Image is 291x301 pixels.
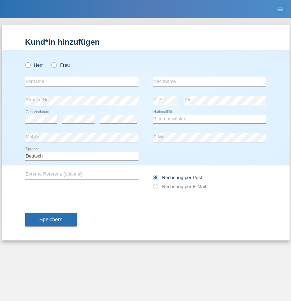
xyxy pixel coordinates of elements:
input: Rechnung per Post [153,175,158,184]
label: Herr [25,62,43,68]
label: Frau [51,62,70,68]
i: menu [277,6,284,13]
button: Speichern [25,213,77,226]
a: menu [273,7,287,11]
label: Rechnung per Post [153,175,202,180]
label: Rechnung per E-Mail [153,184,206,189]
h1: Kund*in hinzufügen [25,37,266,47]
input: Herr [25,62,30,67]
input: Frau [51,62,56,67]
span: Speichern [40,217,63,222]
input: Rechnung per E-Mail [153,184,158,193]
